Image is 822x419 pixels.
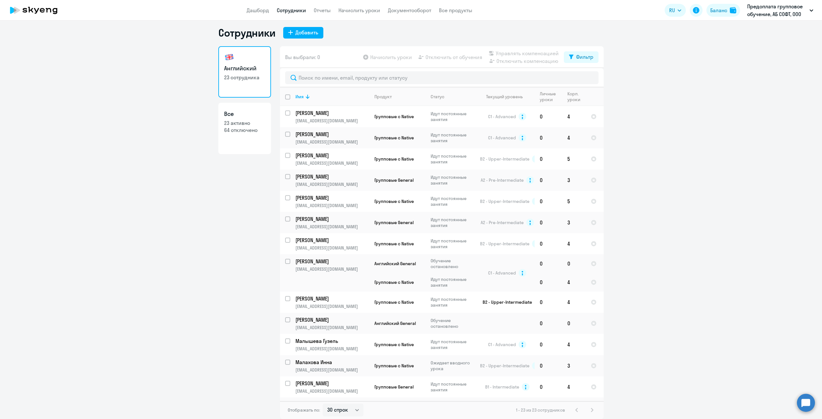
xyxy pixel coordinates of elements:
[431,360,475,371] p: Ожидает вводного урока
[295,266,369,272] p: [EMAIL_ADDRESS][DOMAIN_NAME]
[295,224,369,230] p: [EMAIL_ADDRESS][DOMAIN_NAME]
[535,355,562,376] td: 0
[535,334,562,355] td: 0
[295,346,369,352] p: [EMAIL_ADDRESS][DOMAIN_NAME]
[295,152,369,159] a: [PERSON_NAME]
[431,94,444,100] div: Статус
[535,127,562,148] td: 0
[295,194,368,201] p: [PERSON_NAME]
[562,212,586,233] td: 3
[295,359,369,366] a: Малахова Инна
[535,212,562,233] td: 0
[567,91,585,102] div: Корп. уроки
[338,7,380,13] a: Начислить уроки
[481,177,524,183] span: A2 - Pre-Intermediate
[314,7,331,13] a: Отчеты
[488,135,516,141] span: C1 - Advanced
[295,203,369,208] p: [EMAIL_ADDRESS][DOMAIN_NAME]
[562,233,586,254] td: 4
[374,279,414,285] span: Групповые с Native
[224,119,265,127] p: 23 активно
[747,3,807,18] p: Предоплата групповое обучение, АБ СОФТ, ООО
[374,299,414,305] span: Групповые с Native
[374,342,414,347] span: Групповые с Native
[295,337,369,345] a: Малышева Гузель
[488,342,516,347] span: C1 - Advanced
[374,261,416,266] span: Английский General
[562,334,586,355] td: 4
[485,384,519,390] span: B1 - Intermediate
[295,388,369,394] p: [EMAIL_ADDRESS][DOMAIN_NAME]
[431,174,475,186] p: Идут постоянные занятия
[516,407,565,413] span: 1 - 23 из 23 сотрудников
[295,215,369,223] a: [PERSON_NAME]
[218,46,271,98] a: Английский23 сотрудника
[295,131,369,138] a: [PERSON_NAME]
[295,316,369,323] a: [PERSON_NAME]
[431,276,475,288] p: Идут постоянные занятия
[295,316,368,323] p: [PERSON_NAME]
[562,292,586,313] td: 4
[431,196,475,207] p: Идут постоянные занятия
[374,241,414,247] span: Групповые с Native
[388,7,431,13] a: Документооборот
[295,325,369,330] p: [EMAIL_ADDRESS][DOMAIN_NAME]
[295,380,368,387] p: [PERSON_NAME]
[374,220,414,225] span: Групповые General
[562,127,586,148] td: 4
[431,132,475,144] p: Идут постоянные занятия
[295,258,369,265] a: [PERSON_NAME]
[295,215,368,223] p: [PERSON_NAME]
[480,241,529,247] span: B2 - Upper-Intermediate
[295,160,369,166] p: [EMAIL_ADDRESS][DOMAIN_NAME]
[431,258,475,269] p: Обучение остановлено
[374,114,414,119] span: Групповые с Native
[576,53,593,61] div: Фильтр
[535,254,562,273] td: 0
[706,4,740,17] button: Балансbalance
[562,355,586,376] td: 3
[295,303,369,309] p: [EMAIL_ADDRESS][DOMAIN_NAME]
[374,94,392,100] div: Продукт
[562,170,586,191] td: 3
[535,313,562,334] td: 0
[431,318,475,329] p: Обучение остановлено
[535,273,562,292] td: 0
[295,237,368,244] p: [PERSON_NAME]
[669,6,675,14] span: RU
[295,258,368,265] p: [PERSON_NAME]
[295,94,304,100] div: Имя
[295,245,369,251] p: [EMAIL_ADDRESS][DOMAIN_NAME]
[562,397,586,419] td: 3
[431,217,475,228] p: Идут постоянные занятия
[224,127,265,134] p: 64 отключено
[218,103,271,154] a: Все23 активно64 отключено
[295,152,368,159] p: [PERSON_NAME]
[481,220,524,225] span: A2 - Pre-Intermediate
[295,367,369,373] p: [EMAIL_ADDRESS][DOMAIN_NAME]
[730,7,736,13] img: balance
[480,94,534,100] div: Текущий уровень
[224,110,265,118] h3: Все
[295,194,369,201] a: [PERSON_NAME]
[295,131,368,138] p: [PERSON_NAME]
[480,156,529,162] span: B2 - Upper-Intermediate
[710,6,727,14] div: Баланс
[295,94,369,100] div: Имя
[374,177,414,183] span: Групповые General
[488,270,516,276] span: C1 - Advanced
[564,51,599,63] button: Фильтр
[374,135,414,141] span: Групповые с Native
[295,173,368,180] p: [PERSON_NAME]
[224,64,265,73] h3: Английский
[295,181,369,187] p: [EMAIL_ADDRESS][DOMAIN_NAME]
[224,74,265,81] p: 23 сотрудника
[486,94,523,100] div: Текущий уровень
[562,148,586,170] td: 5
[295,118,369,124] p: [EMAIL_ADDRESS][DOMAIN_NAME]
[295,109,369,117] a: [PERSON_NAME]
[475,292,535,313] td: B2 - Upper-Intermediate
[247,7,269,13] a: Дашборд
[295,295,368,302] p: [PERSON_NAME]
[535,170,562,191] td: 0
